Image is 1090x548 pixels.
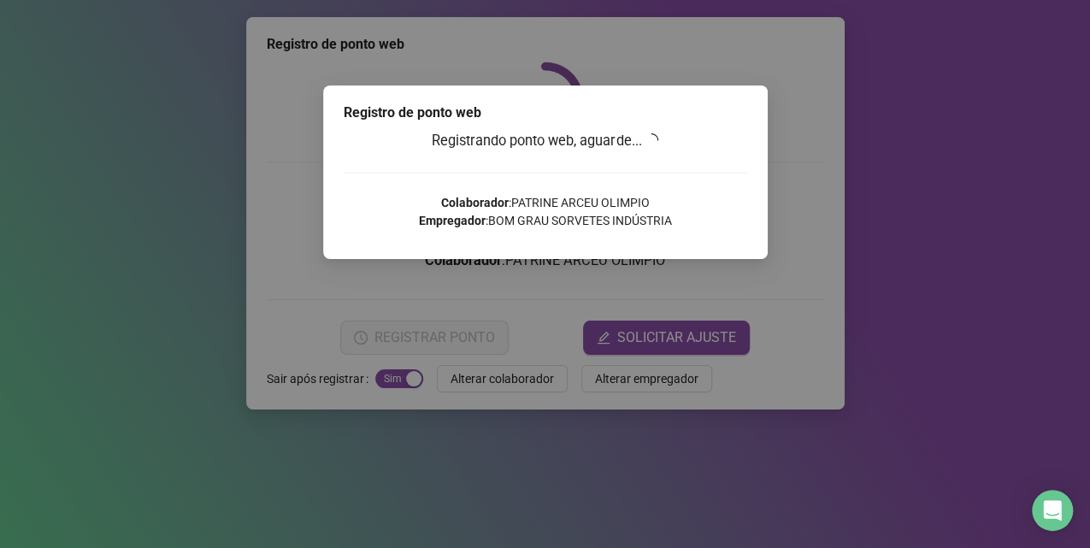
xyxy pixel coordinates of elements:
strong: Empregador [419,214,486,227]
span: loading [643,132,661,150]
div: Open Intercom Messenger [1032,490,1073,531]
h3: Registrando ponto web, aguarde... [344,130,747,152]
strong: Colaborador [441,196,509,209]
div: Registro de ponto web [344,103,747,123]
p: : PATRINE ARCEU OLIMPIO : BOM GRAU SORVETES INDÚSTRIA [344,194,747,230]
